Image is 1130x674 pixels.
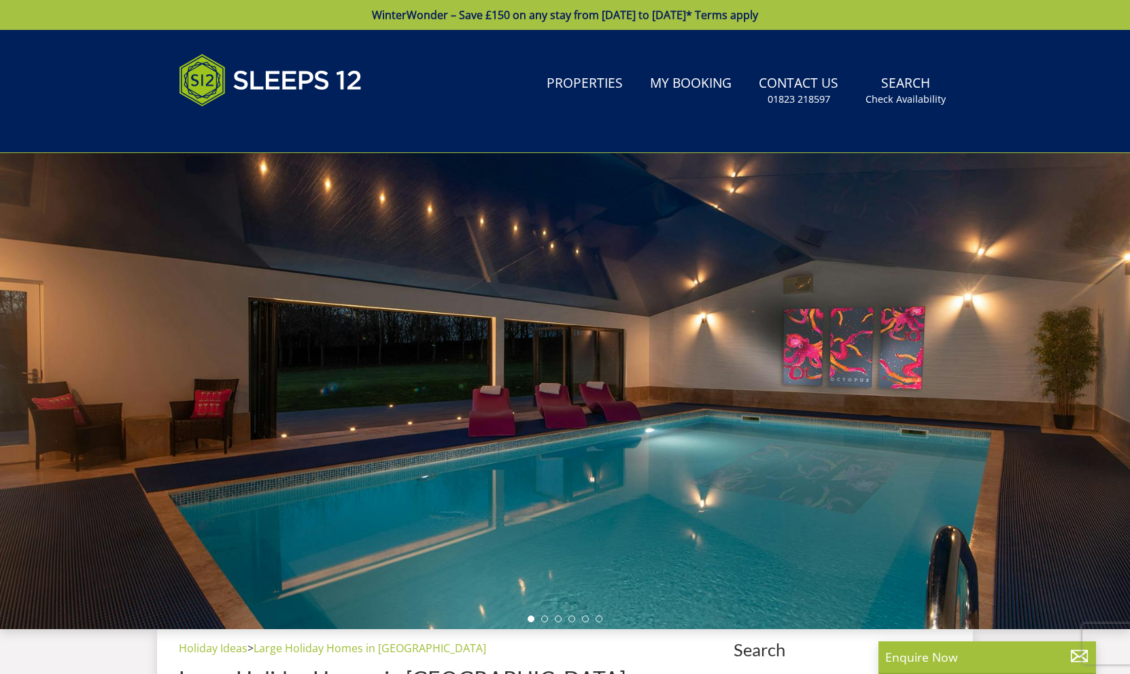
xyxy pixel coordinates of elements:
[645,69,737,99] a: My Booking
[860,69,951,113] a: SearchCheck Availability
[254,641,486,656] a: Large Holiday Homes in [GEOGRAPHIC_DATA]
[541,69,628,99] a: Properties
[172,122,315,134] iframe: Customer reviews powered by Trustpilot
[885,648,1089,666] p: Enquire Now
[734,640,951,659] span: Search
[768,92,830,106] small: 01823 218597
[247,641,254,656] span: >
[179,641,247,656] a: Holiday Ideas
[753,69,844,113] a: Contact Us01823 218597
[866,92,946,106] small: Check Availability
[179,46,362,114] img: Sleeps 12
